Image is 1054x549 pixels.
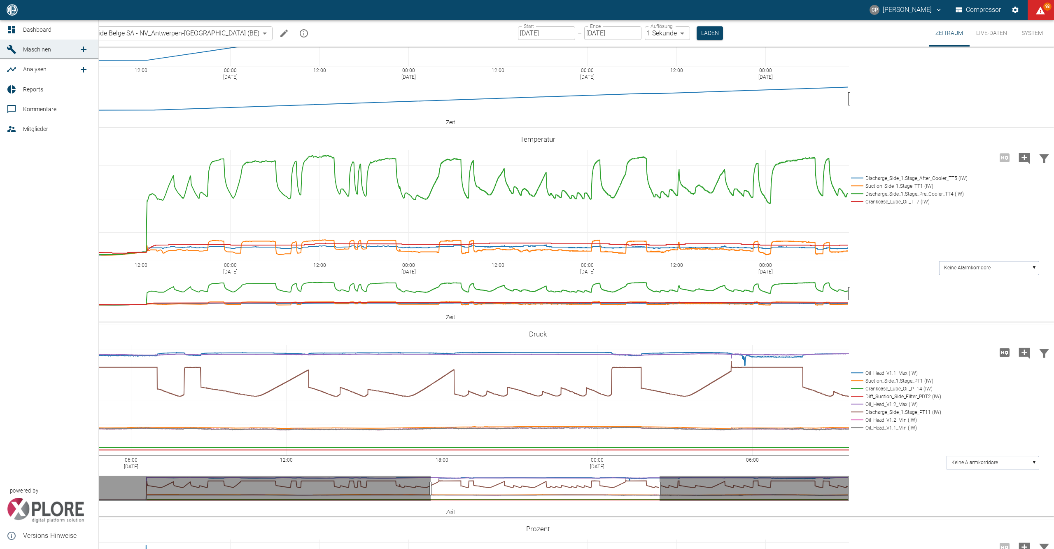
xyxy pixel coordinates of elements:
[524,23,534,30] label: Start
[276,25,292,42] button: Machine bearbeiten
[1043,2,1052,11] span: 98
[10,487,38,495] span: powered by
[23,106,56,112] span: Kommentare
[1034,147,1054,168] button: Daten filtern
[6,4,19,15] img: logo
[868,2,944,17] button: christoph.palm@neuman-esser.com
[44,28,259,38] span: 13.0007/1_Air Liquide Belge SA - NV_Antwerpen-[GEOGRAPHIC_DATA] (BE)
[578,28,582,38] p: –
[30,28,259,38] a: 13.0007/1_Air Liquide Belge SA - NV_Antwerpen-[GEOGRAPHIC_DATA] (BE)
[954,2,1003,17] button: Compressor
[1008,2,1023,17] button: Einstellungen
[995,153,1014,161] span: Hohe Auflösung nur für Zeiträume von <3 Tagen verfügbar
[929,20,970,47] button: Zeitraum
[651,23,673,30] label: Auflösung
[645,26,690,40] div: 1 Sekunde
[23,86,43,93] span: Reports
[7,498,84,523] img: Xplore Logo
[23,46,51,53] span: Maschinen
[970,20,1014,47] button: Live-Daten
[75,41,92,58] a: new /machines
[23,126,48,132] span: Mitglieder
[518,26,575,40] input: DD.MM.YYYY
[23,26,51,33] span: Dashboard
[296,25,312,42] button: mission info
[590,23,601,30] label: Ende
[23,66,47,72] span: Analysen
[870,5,879,15] div: CP
[944,265,991,271] text: Keine Alarmkorridore
[697,26,723,40] button: Laden
[23,531,92,541] span: Versions-Hinweise
[1014,342,1034,363] button: Kommentar hinzufügen
[1014,147,1034,168] button: Kommentar hinzufügen
[75,61,92,78] a: new /analyses/list/0
[995,348,1014,356] span: Hohe Auflösung
[1014,20,1051,47] button: System
[584,26,641,40] input: DD.MM.YYYY
[951,460,998,465] text: Keine Alarmkorridore
[1034,342,1054,363] button: Daten filtern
